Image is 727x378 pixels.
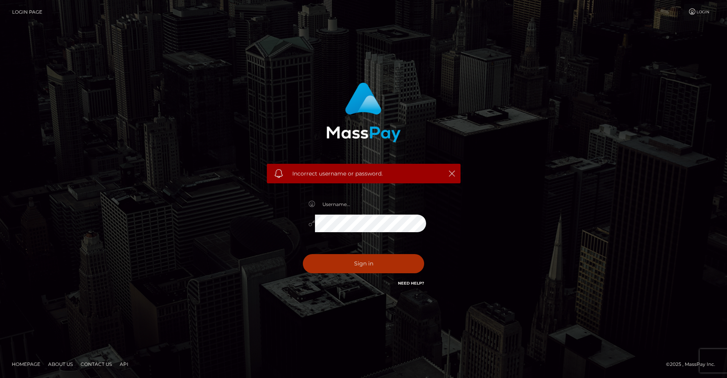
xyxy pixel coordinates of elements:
[684,4,714,20] a: Login
[666,360,721,369] div: © 2025 , MassPay Inc.
[303,254,424,273] button: Sign in
[292,170,435,178] span: Incorrect username or password.
[12,4,42,20] a: Login Page
[398,281,424,286] a: Need Help?
[326,82,401,142] img: MassPay Login
[117,358,131,370] a: API
[77,358,115,370] a: Contact Us
[9,358,43,370] a: Homepage
[315,195,426,213] input: Username...
[45,358,76,370] a: About Us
